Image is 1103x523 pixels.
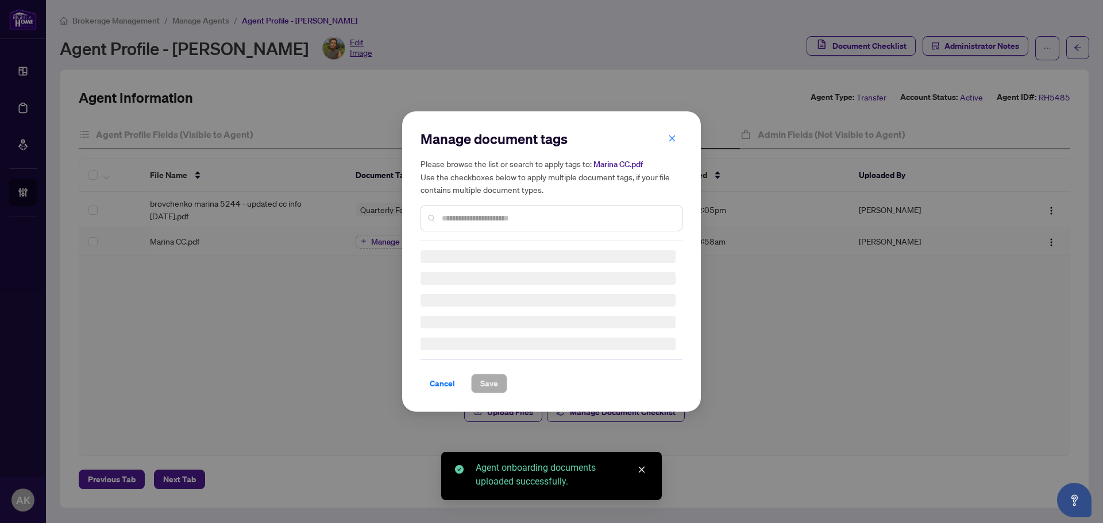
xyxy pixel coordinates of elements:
[430,374,455,393] span: Cancel
[421,130,682,148] h2: Manage document tags
[471,374,507,393] button: Save
[476,461,648,489] div: Agent onboarding documents uploaded successfully.
[635,463,648,476] a: Close
[421,374,464,393] button: Cancel
[593,159,643,169] span: Marina CC.pdf
[421,157,682,196] h5: Please browse the list or search to apply tags to: Use the checkboxes below to apply multiple doc...
[1057,483,1092,517] button: Open asap
[455,465,464,474] span: check-circle
[668,134,676,142] span: close
[638,466,646,474] span: close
